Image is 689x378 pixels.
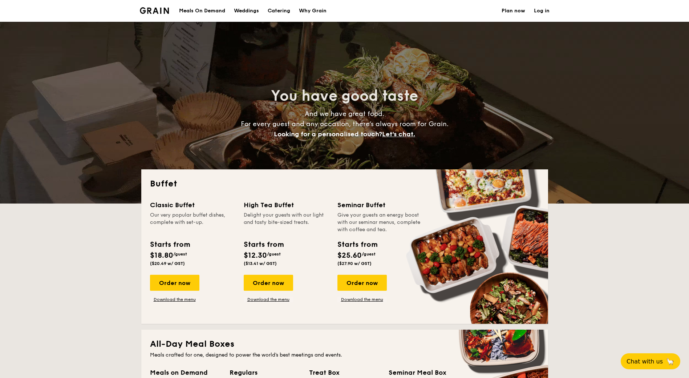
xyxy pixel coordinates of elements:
[362,252,376,257] span: /guest
[274,130,382,138] span: Looking for a personalised touch?
[337,297,387,302] a: Download the menu
[140,7,169,14] img: Grain
[150,200,235,210] div: Classic Buffet
[337,261,372,266] span: ($27.90 w/ GST)
[337,275,387,291] div: Order now
[309,367,380,378] div: Treat Box
[666,357,674,366] span: 🦙
[244,261,277,266] span: ($13.41 w/ GST)
[150,261,185,266] span: ($20.49 w/ GST)
[150,351,539,359] div: Meals crafted for one, designed to power the world's best meetings and events.
[337,200,422,210] div: Seminar Buffet
[382,130,415,138] span: Let's chat.
[627,358,663,365] span: Chat with us
[267,252,281,257] span: /guest
[150,251,173,260] span: $18.80
[337,212,422,233] div: Give your guests an energy boost with our seminar menus, complete with coffee and tea.
[244,200,329,210] div: High Tea Buffet
[150,275,199,291] div: Order now
[150,212,235,233] div: Our very popular buffet dishes, complete with set-up.
[621,353,680,369] button: Chat with us🦙
[241,110,449,138] span: And we have great food. For every guest and any occasion, there’s always room for Grain.
[244,275,293,291] div: Order now
[337,239,377,250] div: Starts from
[244,251,267,260] span: $12.30
[150,297,199,302] a: Download the menu
[150,178,539,190] h2: Buffet
[389,367,459,378] div: Seminar Meal Box
[244,297,293,302] a: Download the menu
[337,251,362,260] span: $25.60
[244,239,283,250] div: Starts from
[140,7,169,14] a: Logotype
[150,338,539,350] h2: All-Day Meal Boxes
[150,367,221,378] div: Meals on Demand
[271,87,418,105] span: You have good taste
[173,252,187,257] span: /guest
[244,212,329,233] div: Delight your guests with our light and tasty bite-sized treats.
[230,367,300,378] div: Regulars
[150,239,190,250] div: Starts from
